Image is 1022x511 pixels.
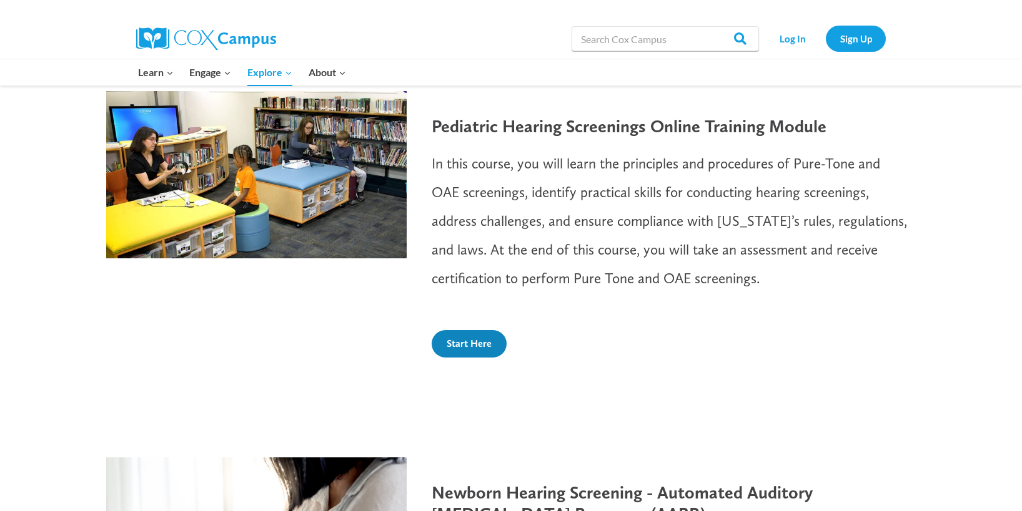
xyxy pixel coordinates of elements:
a: Start Here [432,330,507,358]
nav: Primary Navigation [130,59,354,85]
a: Log In [765,26,820,51]
span: In this course, you will learn the principles and procedures of Pure-Tone and OAE screenings, ide... [432,155,907,287]
span: Start Here [447,338,492,349]
button: Child menu of Explore [239,59,300,85]
input: Search Cox Campus [572,26,759,51]
a: Sign Up [826,26,886,51]
img: Cox Campus [136,27,276,50]
span: Pediatric Hearing Screenings Online Training Module [432,115,826,137]
nav: Secondary Navigation [765,26,886,51]
button: Child menu of Engage [182,59,240,85]
img: EI_12_Screening_Control_b [106,91,407,259]
button: Child menu of About [300,59,354,85]
button: Child menu of Learn [130,59,182,85]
